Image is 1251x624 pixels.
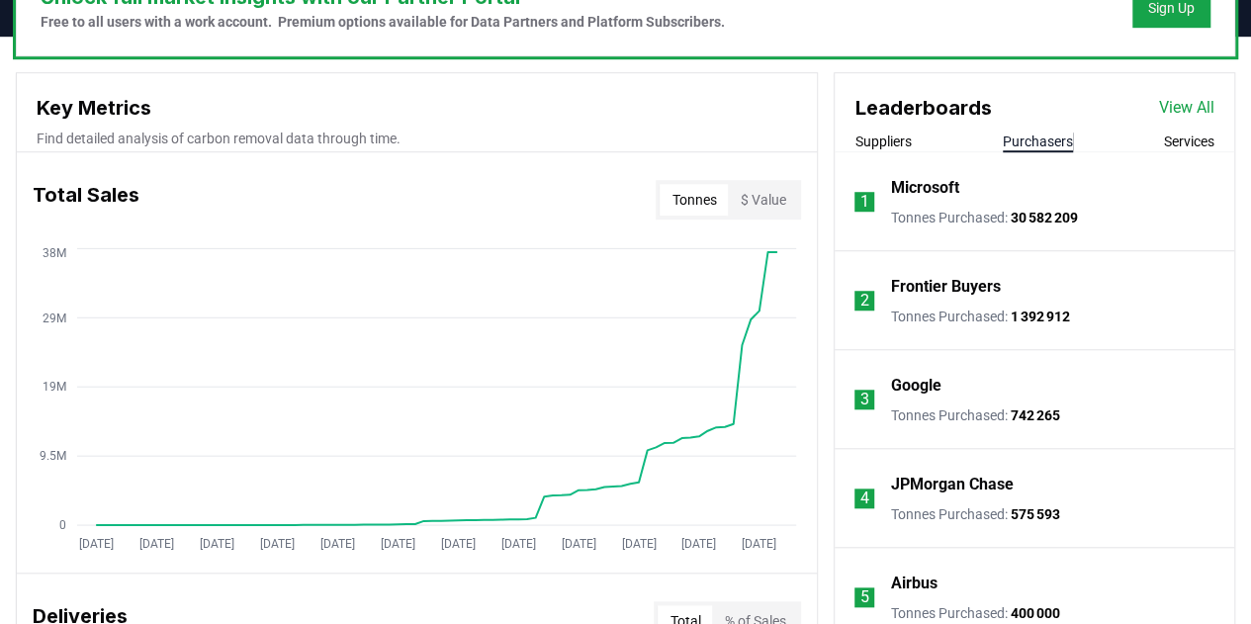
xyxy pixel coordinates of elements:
[33,180,139,220] h3: Total Sales
[43,380,66,394] tspan: 19M
[860,289,869,312] p: 2
[890,405,1059,425] p: Tonnes Purchased :
[320,536,355,550] tspan: [DATE]
[890,473,1013,496] a: JPMorgan Chase
[890,603,1059,623] p: Tonnes Purchased :
[1159,96,1214,120] a: View All
[1010,605,1059,621] span: 400 000
[890,572,937,595] a: Airbus
[200,536,234,550] tspan: [DATE]
[890,374,940,398] a: Google
[1010,506,1059,522] span: 575 593
[622,536,657,550] tspan: [DATE]
[501,536,536,550] tspan: [DATE]
[43,245,66,259] tspan: 38M
[562,536,596,550] tspan: [DATE]
[1010,309,1069,324] span: 1 392 912
[79,536,114,550] tspan: [DATE]
[890,208,1077,227] p: Tonnes Purchased :
[41,12,725,32] p: Free to all users with a work account. Premium options available for Data Partners and Platform S...
[139,536,174,550] tspan: [DATE]
[40,449,66,463] tspan: 9.5M
[860,388,869,411] p: 3
[682,536,717,550] tspan: [DATE]
[381,536,415,550] tspan: [DATE]
[660,184,728,216] button: Tonnes
[854,132,911,151] button: Suppliers
[860,585,869,609] p: 5
[37,129,797,148] p: Find detailed analysis of carbon removal data through time.
[890,176,958,200] a: Microsoft
[890,307,1069,326] p: Tonnes Purchased :
[890,275,1000,299] a: Frontier Buyers
[441,536,476,550] tspan: [DATE]
[890,504,1059,524] p: Tonnes Purchased :
[1010,210,1077,225] span: 30 582 209
[854,93,991,123] h3: Leaderboards
[59,518,66,532] tspan: 0
[1003,132,1073,151] button: Purchasers
[37,93,797,123] h3: Key Metrics
[860,487,869,510] p: 4
[43,311,66,324] tspan: 29M
[728,184,797,216] button: $ Value
[1164,132,1214,151] button: Services
[1010,407,1059,423] span: 742 265
[260,536,295,550] tspan: [DATE]
[742,536,776,550] tspan: [DATE]
[860,190,869,214] p: 1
